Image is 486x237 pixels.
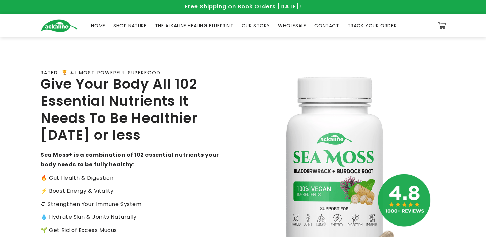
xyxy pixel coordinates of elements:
[274,19,310,33] a: WHOLESALE
[278,23,306,29] span: WHOLESALE
[310,19,343,33] a: CONTACT
[40,151,219,168] strong: Sea Moss+ is a combination of 102 essential nutrients your body needs to be fully healthy:
[40,212,219,222] p: 💧 Hydrate Skin & Joints Naturally
[151,19,238,33] a: THE ALKALINE HEALING BLUEPRINT
[40,19,78,32] img: Ackaline
[40,200,219,209] p: 🛡 Strengthen Your Immune System
[348,23,397,29] span: TRACK YOUR ORDER
[185,3,301,10] span: Free Shipping on Book Orders [DATE]!
[109,19,151,33] a: SHOP NATURE
[40,76,219,144] h2: Give Your Body All 102 Essential Nutrients It Needs To Be Healthier [DATE] or less
[40,186,219,196] p: ⚡️ Boost Energy & Vitality
[87,19,109,33] a: HOME
[155,23,234,29] span: THE ALKALINE HEALING BLUEPRINT
[91,23,105,29] span: HOME
[40,226,219,235] p: 🌱 Get Rid of Excess Mucus
[238,19,274,33] a: OUR STORY
[40,173,219,183] p: 🔥 Gut Health & Digestion
[40,70,161,76] p: RATED: 🏆 #1 MOST POWERFUL SUPERFOOD
[242,23,270,29] span: OUR STORY
[113,23,147,29] span: SHOP NATURE
[344,19,401,33] a: TRACK YOUR ORDER
[314,23,339,29] span: CONTACT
